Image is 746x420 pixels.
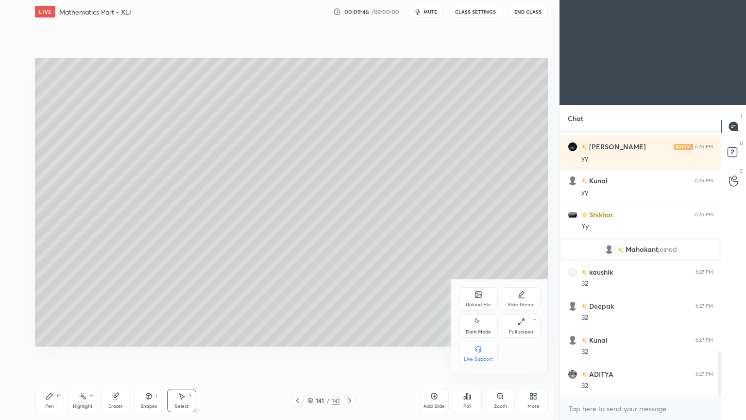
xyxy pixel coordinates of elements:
[508,302,535,307] div: Slide theme
[533,319,536,324] div: F
[509,330,533,334] div: Full screen
[466,302,491,307] div: Upload File
[464,357,493,362] div: Live Support
[466,330,491,334] div: Dark Mode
